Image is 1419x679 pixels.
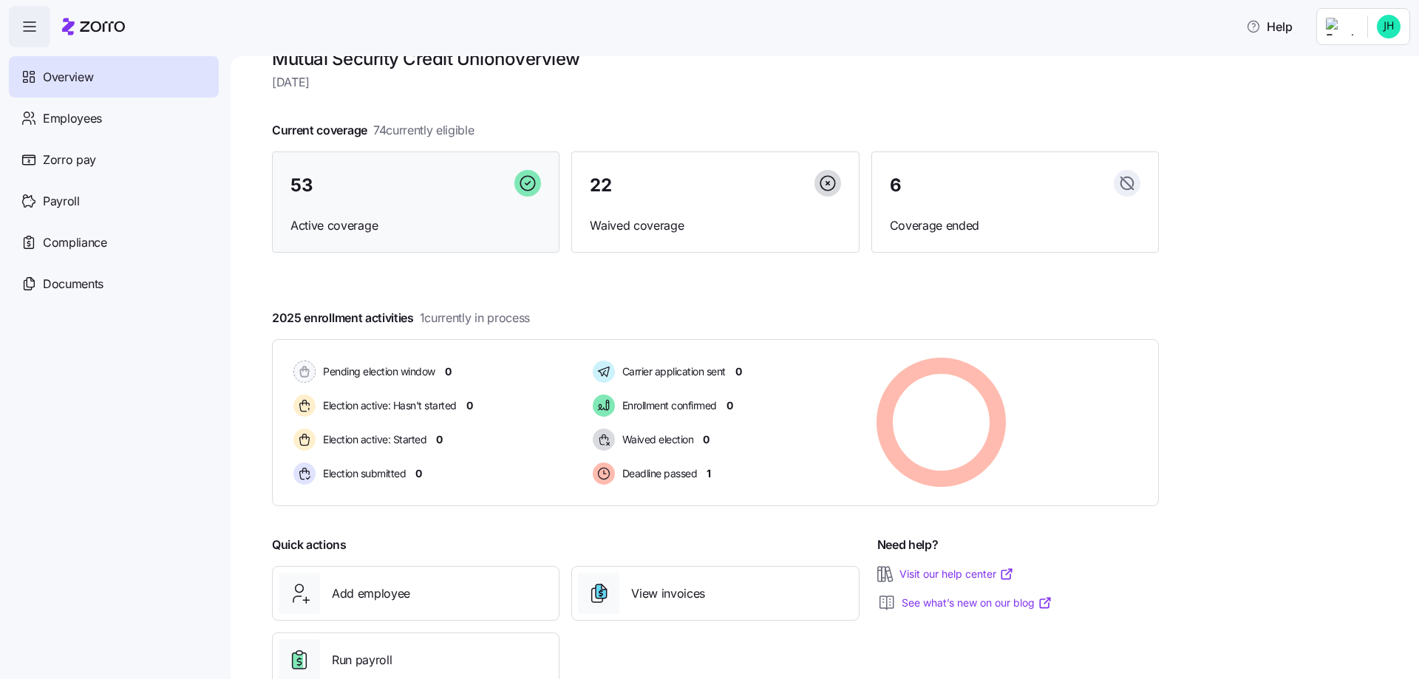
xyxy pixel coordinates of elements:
[735,364,742,379] span: 0
[272,309,530,327] span: 2025 enrollment activities
[332,584,410,603] span: Add employee
[902,596,1052,610] a: See what’s new on our blog
[9,139,219,180] a: Zorro pay
[43,151,96,169] span: Zorro pay
[590,216,840,235] span: Waived coverage
[618,364,726,379] span: Carrier application sent
[43,233,107,252] span: Compliance
[618,398,717,413] span: Enrollment confirmed
[9,98,219,139] a: Employees
[445,364,452,379] span: 0
[9,222,219,263] a: Compliance
[631,584,705,603] span: View invoices
[1326,18,1355,35] img: Employer logo
[319,364,435,379] span: Pending election window
[332,651,392,669] span: Run payroll
[590,177,611,194] span: 22
[1377,15,1401,38] img: 8c8e6c77ffa765d09eea4464d202a615
[890,177,902,194] span: 6
[272,121,474,140] span: Current coverage
[618,466,698,481] span: Deadline passed
[420,309,530,327] span: 1 currently in process
[319,466,406,481] span: Election submitted
[1246,18,1293,35] span: Help
[9,263,219,304] a: Documents
[1234,12,1304,41] button: Help
[707,466,711,481] span: 1
[373,121,474,140] span: 74 currently eligible
[703,432,709,447] span: 0
[9,56,219,98] a: Overview
[319,432,426,447] span: Election active: Started
[890,216,1140,235] span: Coverage ended
[272,73,1159,92] span: [DATE]
[290,177,313,194] span: 53
[436,432,443,447] span: 0
[272,47,1159,70] h1: Mutual Security Credit Union overview
[43,192,80,211] span: Payroll
[43,109,102,128] span: Employees
[9,180,219,222] a: Payroll
[899,567,1014,581] a: Visit our help center
[290,216,541,235] span: Active coverage
[466,398,473,413] span: 0
[877,536,939,554] span: Need help?
[618,432,694,447] span: Waived election
[43,68,93,86] span: Overview
[43,275,103,293] span: Documents
[415,466,422,481] span: 0
[272,536,347,554] span: Quick actions
[319,398,457,413] span: Election active: Hasn't started
[726,398,733,413] span: 0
